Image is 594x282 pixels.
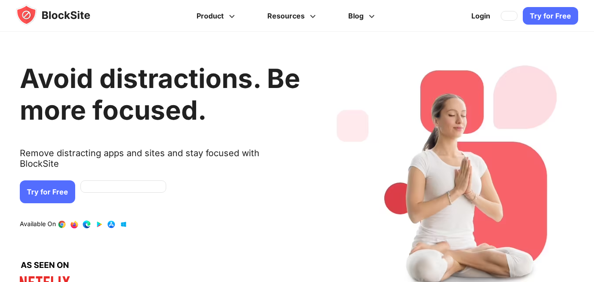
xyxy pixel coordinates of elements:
[20,220,56,229] text: Available On
[20,62,300,126] h1: Avoid distractions. Be more focused.
[20,180,75,203] a: Try for Free
[466,5,496,26] a: Login
[523,7,578,25] a: Try for Free
[16,4,107,26] img: blocksite-icon.5d769676.svg
[20,148,300,176] text: Remove distracting apps and sites and stay focused with BlockSite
